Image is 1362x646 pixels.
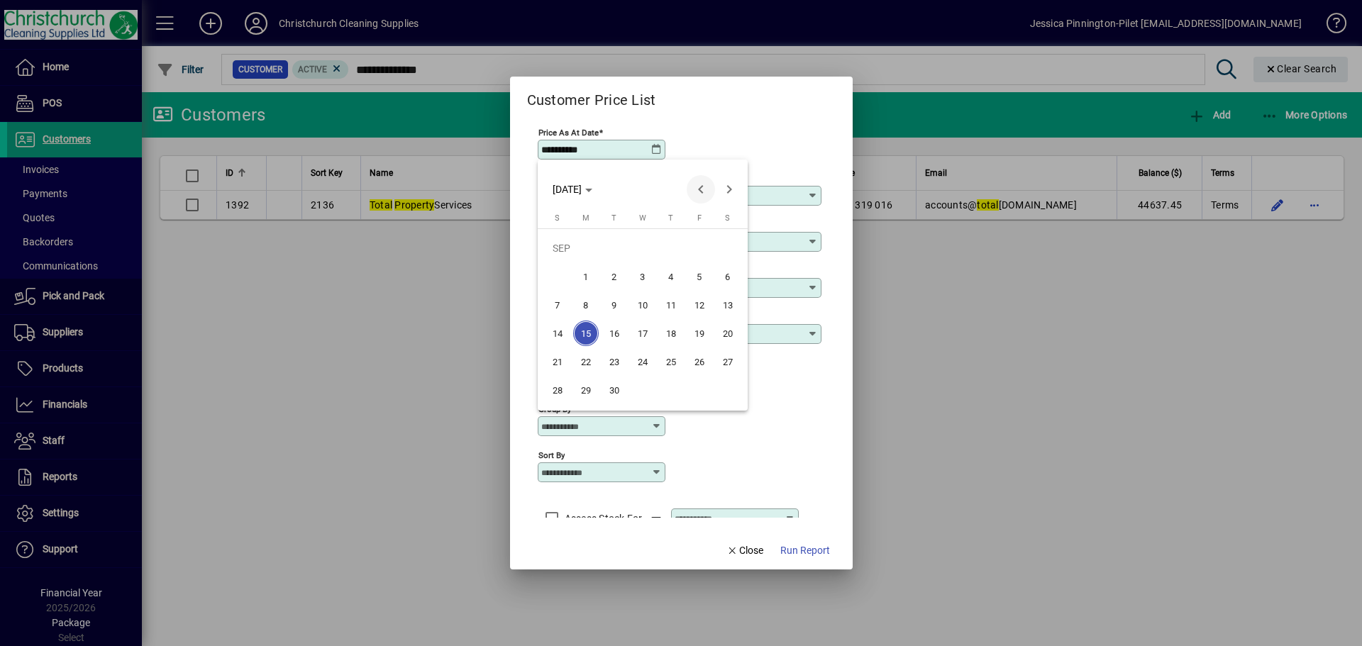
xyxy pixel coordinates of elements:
span: 6 [715,264,741,289]
button: Sat Sep 20 2025 [714,319,742,347]
button: Sun Sep 21 2025 [543,347,572,376]
button: Next month [715,175,743,204]
button: Sun Sep 14 2025 [543,319,572,347]
span: 2 [602,264,627,289]
span: 9 [602,292,627,318]
span: 3 [630,264,655,289]
button: Fri Sep 26 2025 [685,347,714,376]
button: Choose month and year [547,177,598,202]
button: Thu Sep 04 2025 [657,262,685,291]
span: 13 [715,292,741,318]
button: Tue Sep 30 2025 [600,376,629,404]
button: Wed Sep 03 2025 [629,262,657,291]
span: 14 [545,321,570,346]
span: 8 [573,292,599,318]
button: Thu Sep 11 2025 [657,291,685,319]
button: Fri Sep 05 2025 [685,262,714,291]
span: 18 [658,321,684,346]
span: F [697,213,702,223]
button: Thu Sep 25 2025 [657,347,685,376]
button: Mon Sep 01 2025 [572,262,600,291]
button: Sat Sep 13 2025 [714,291,742,319]
span: 12 [687,292,712,318]
span: S [725,213,730,223]
span: 23 [602,349,627,374]
button: Mon Sep 15 2025 [572,319,600,347]
button: Mon Sep 08 2025 [572,291,600,319]
button: Tue Sep 23 2025 [600,347,629,376]
button: Wed Sep 17 2025 [629,319,657,347]
button: Fri Sep 12 2025 [685,291,714,319]
button: Tue Sep 16 2025 [600,319,629,347]
button: Tue Sep 09 2025 [600,291,629,319]
span: S [555,213,560,223]
button: Sun Sep 28 2025 [543,376,572,404]
span: [DATE] [553,184,582,195]
span: 5 [687,264,712,289]
span: 27 [715,349,741,374]
span: T [668,213,673,223]
span: 29 [573,377,599,403]
td: SEP [543,234,742,262]
span: 7 [545,292,570,318]
button: Wed Sep 10 2025 [629,291,657,319]
button: Fri Sep 19 2025 [685,319,714,347]
button: Previous month [687,175,715,204]
span: 11 [658,292,684,318]
span: W [639,213,646,223]
button: Thu Sep 18 2025 [657,319,685,347]
span: 26 [687,349,712,374]
button: Mon Sep 22 2025 [572,347,600,376]
span: 24 [630,349,655,374]
span: 4 [658,264,684,289]
span: 17 [630,321,655,346]
span: M [582,213,589,223]
span: 28 [545,377,570,403]
span: 22 [573,349,599,374]
span: 16 [602,321,627,346]
button: Sun Sep 07 2025 [543,291,572,319]
span: 15 [573,321,599,346]
button: Tue Sep 02 2025 [600,262,629,291]
button: Wed Sep 24 2025 [629,347,657,376]
span: 25 [658,349,684,374]
span: 19 [687,321,712,346]
button: Sat Sep 06 2025 [714,262,742,291]
span: 10 [630,292,655,318]
span: 20 [715,321,741,346]
span: 1 [573,264,599,289]
span: T [611,213,616,223]
span: 30 [602,377,627,403]
button: Sat Sep 27 2025 [714,347,742,376]
button: Mon Sep 29 2025 [572,376,600,404]
span: 21 [545,349,570,374]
